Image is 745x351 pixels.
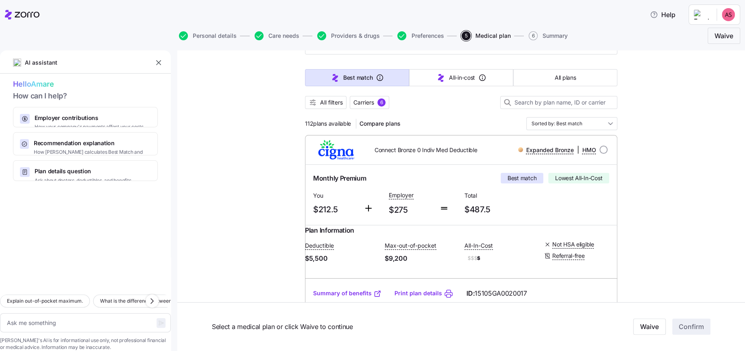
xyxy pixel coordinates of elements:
[582,146,596,154] span: HMO
[353,98,374,107] span: Carriers
[356,117,404,130] button: Compare plans
[13,59,21,67] img: ai-icon.png
[343,74,372,82] span: Best match
[320,98,343,107] span: All filters
[464,242,493,250] span: All-In-Cost
[253,31,299,40] a: Care needs
[313,173,366,183] span: Monthly Premium
[35,167,131,175] span: Plan details question
[552,252,584,260] span: Referral-free
[529,31,538,40] span: 6
[255,31,299,40] button: Care needs
[464,192,534,200] span: Total
[305,253,378,264] span: $5,500
[35,177,131,184] span: Ask about doctors, deductibles, and benefits
[526,146,574,154] span: Expanded Bronze
[643,7,682,23] button: Help
[508,174,536,182] span: Best match
[518,145,596,155] div: |
[464,203,534,216] span: $487.5
[305,242,334,250] span: Deductible
[708,28,740,44] button: Waive
[650,10,675,20] span: Help
[464,253,538,263] span: $
[305,96,346,109] button: All filters
[672,319,710,335] button: Confirm
[312,140,362,159] img: Cigna Healthcare
[640,322,659,332] span: Waive
[13,78,158,90] span: Hello Amare
[462,31,511,40] button: 5Medical plan
[35,114,143,122] span: Employer contributions
[177,31,237,40] a: Personal details
[460,31,511,40] a: 5Medical plan
[411,33,444,39] span: Preferences
[529,31,568,40] button: 6Summary
[397,31,444,40] button: Preferences
[212,322,542,332] span: Select a medical plan or click Waive to continue
[552,240,594,249] span: Not HSA eligible
[317,31,380,40] button: Providers & drugs
[268,33,299,39] span: Care needs
[305,225,354,235] span: Plan Information
[475,288,527,299] span: 15105GA0020017
[385,242,436,250] span: Max-out-of-pocket
[350,96,389,109] button: Carriers6
[24,58,58,67] span: AI assistant
[715,31,733,41] span: Waive
[394,289,442,297] a: Print plan details
[468,255,477,262] span: $$$
[7,297,83,305] span: Explain out-of-pocket maximum.
[555,174,602,182] span: Lowest All-In-Cost
[13,90,158,102] span: How can I help?
[500,96,617,109] input: Search by plan name, ID or carrier
[34,139,151,147] span: Recommendation explanation
[679,322,704,332] span: Confirm
[466,288,527,299] span: ID:
[633,319,666,335] button: Waive
[722,8,735,21] img: 007e373c99d71e187f2f42cad0c37609
[313,203,357,216] span: $212.5
[34,149,151,163] span: How [PERSON_NAME] calculates Best Match and All-In-Cost
[475,33,511,39] span: Medical plan
[305,120,351,128] span: 112 plans available
[462,31,471,40] span: 5
[449,74,475,82] span: All-in-cost
[179,31,237,40] button: Personal details
[694,10,710,20] img: Employer logo
[555,74,576,82] span: All plans
[193,33,237,39] span: Personal details
[331,33,380,39] span: Providers & drugs
[93,294,255,307] button: What is the difference between in-network and out-of-network?
[35,124,143,131] span: How your company's payments affect your costs
[359,120,401,128] span: Compare plans
[389,203,433,217] span: $275
[313,289,381,297] a: Summary of benefits
[316,31,380,40] a: Providers & drugs
[389,191,414,199] span: Employer
[385,253,458,264] span: $9,200
[313,192,357,200] span: You
[100,297,248,305] span: What is the difference between in-network and out-of-network?
[396,31,444,40] a: Preferences
[542,33,568,39] span: Summary
[375,146,477,154] span: Connect Bronze 0 Indiv Med Deductible
[526,117,617,130] input: Order by dropdown
[377,98,386,107] div: 6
